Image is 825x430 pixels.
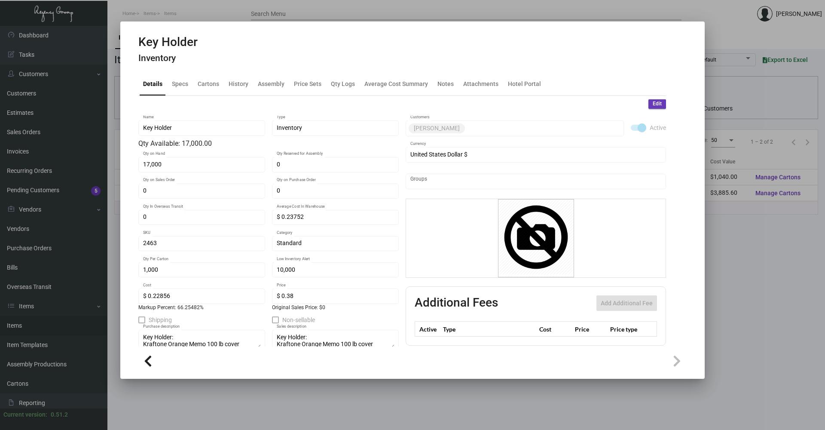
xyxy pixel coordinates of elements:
[198,79,219,88] div: Cartons
[51,410,68,419] div: 0.51.2
[650,123,666,133] span: Active
[463,79,498,88] div: Attachments
[172,79,188,88] div: Specs
[258,79,284,88] div: Assembly
[441,322,537,337] th: Type
[537,322,572,337] th: Cost
[3,410,47,419] div: Current version:
[331,79,355,88] div: Qty Logs
[138,138,399,149] div: Qty Available: 17,000.00
[653,100,662,107] span: Edit
[573,322,608,337] th: Price
[229,79,248,88] div: History
[437,79,454,88] div: Notes
[467,125,620,132] input: Add new..
[364,79,428,88] div: Average Cost Summary
[601,300,653,307] span: Add Additional Fee
[415,295,498,311] h2: Additional Fees
[149,315,172,325] span: Shipping
[138,53,198,64] h4: Inventory
[596,295,657,311] button: Add Additional Fee
[143,79,162,88] div: Details
[508,79,541,88] div: Hotel Portal
[294,79,321,88] div: Price Sets
[608,322,647,337] th: Price type
[138,35,198,49] h2: Key Holder
[409,123,465,133] mat-chip: [PERSON_NAME]
[648,99,666,109] button: Edit
[282,315,315,325] span: Non-sellable
[415,322,441,337] th: Active
[410,178,662,185] input: Add new..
